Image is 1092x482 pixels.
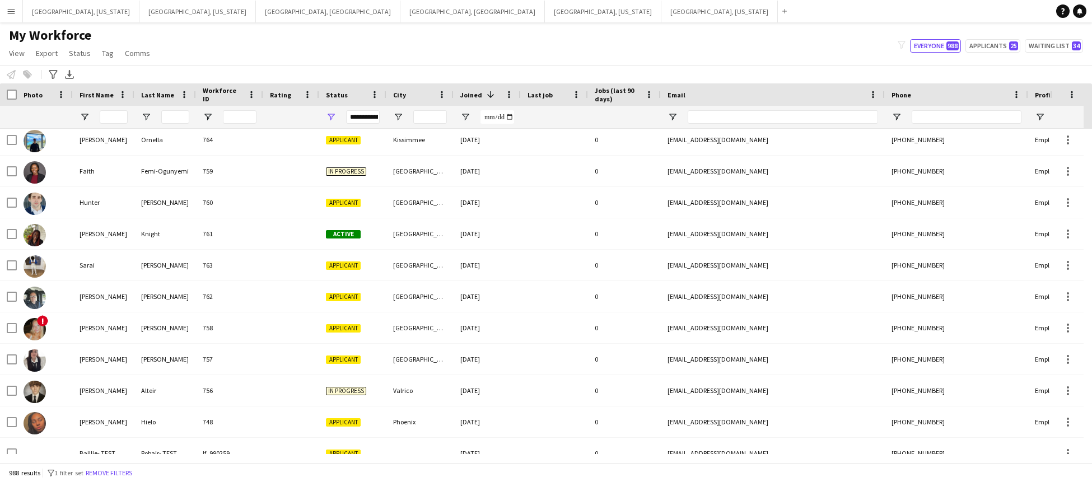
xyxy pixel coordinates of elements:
[73,250,134,280] div: Sarai
[23,1,139,22] button: [GEOGRAPHIC_DATA], [US_STATE]
[454,187,521,218] div: [DATE]
[83,467,134,479] button: Remove filters
[393,91,406,99] span: City
[400,1,545,22] button: [GEOGRAPHIC_DATA], [GEOGRAPHIC_DATA]
[134,281,196,312] div: [PERSON_NAME]
[256,1,400,22] button: [GEOGRAPHIC_DATA], [GEOGRAPHIC_DATA]
[9,27,91,44] span: My Workforce
[326,136,361,144] span: Applicant
[588,406,661,437] div: 0
[134,406,196,437] div: Hielo
[661,344,885,375] div: [EMAIL_ADDRESS][DOMAIN_NAME]
[24,412,46,434] img: Alejandra Hielo
[454,406,521,437] div: [DATE]
[454,375,521,406] div: [DATE]
[326,324,361,333] span: Applicant
[885,250,1028,280] div: [PHONE_NUMBER]
[24,130,46,152] img: Paolo Ornella
[326,293,361,301] span: Applicant
[54,469,83,477] span: 1 filter set
[661,406,885,437] div: [EMAIL_ADDRESS][DOMAIN_NAME]
[80,112,90,122] button: Open Filter Menu
[46,68,60,81] app-action-btn: Advanced filters
[460,91,482,99] span: Joined
[161,110,189,124] input: Last Name Filter Input
[661,281,885,312] div: [EMAIL_ADDRESS][DOMAIN_NAME]
[454,250,521,280] div: [DATE]
[661,187,885,218] div: [EMAIL_ADDRESS][DOMAIN_NAME]
[24,91,43,99] span: Photo
[4,46,29,60] a: View
[393,112,403,122] button: Open Filter Menu
[80,91,114,99] span: First Name
[454,312,521,343] div: [DATE]
[196,187,263,218] div: 760
[326,112,336,122] button: Open Filter Menu
[73,344,134,375] div: [PERSON_NAME]
[326,418,361,427] span: Applicant
[386,281,454,312] div: [GEOGRAPHIC_DATA]
[885,406,1028,437] div: [PHONE_NUMBER]
[24,381,46,403] img: Adam Alteir
[134,438,196,469] div: Robair- TEST
[73,406,134,437] div: [PERSON_NAME]
[73,187,134,218] div: Hunter
[326,450,361,458] span: Applicant
[386,124,454,155] div: Kissimmee
[1035,112,1045,122] button: Open Filter Menu
[965,39,1020,53] button: Applicants25
[24,349,46,372] img: Sabrina Panozzo
[196,281,263,312] div: 762
[386,218,454,249] div: [GEOGRAPHIC_DATA]
[196,438,263,469] div: lf_990259
[24,193,46,215] img: Hunter Modlin
[24,318,46,340] img: Katrina Katrina
[1035,91,1057,99] span: Profile
[912,110,1021,124] input: Phone Filter Input
[125,48,150,58] span: Comms
[661,124,885,155] div: [EMAIL_ADDRESS][DOMAIN_NAME]
[1025,39,1083,53] button: Waiting list34
[386,312,454,343] div: [GEOGRAPHIC_DATA][PERSON_NAME]
[661,218,885,249] div: [EMAIL_ADDRESS][DOMAIN_NAME]
[588,344,661,375] div: 0
[480,110,514,124] input: Joined Filter Input
[885,344,1028,375] div: [PHONE_NUMBER]
[661,375,885,406] div: [EMAIL_ADDRESS][DOMAIN_NAME]
[73,156,134,186] div: Faith
[588,124,661,155] div: 0
[270,91,291,99] span: Rating
[1009,41,1018,50] span: 25
[885,124,1028,155] div: [PHONE_NUMBER]
[454,281,521,312] div: [DATE]
[24,161,46,184] img: Faith Femi-Ogunyemi
[134,187,196,218] div: [PERSON_NAME]
[661,1,778,22] button: [GEOGRAPHIC_DATA], [US_STATE]
[326,261,361,270] span: Applicant
[24,224,46,246] img: Rachel Knight
[134,156,196,186] div: Femi-Ogunyemi
[588,187,661,218] div: 0
[460,112,470,122] button: Open Filter Menu
[1072,41,1081,50] span: 34
[661,438,885,469] div: [EMAIL_ADDRESS][DOMAIN_NAME]
[63,68,76,81] app-action-btn: Export XLSX
[196,312,263,343] div: 758
[386,344,454,375] div: [GEOGRAPHIC_DATA]
[326,230,361,238] span: Active
[37,315,48,326] span: !
[134,124,196,155] div: Ornella
[885,312,1028,343] div: [PHONE_NUMBER]
[885,375,1028,406] div: [PHONE_NUMBER]
[36,48,58,58] span: Export
[595,86,641,103] span: Jobs (last 90 days)
[73,375,134,406] div: [PERSON_NAME]
[386,187,454,218] div: [GEOGRAPHIC_DATA]
[588,281,661,312] div: 0
[73,281,134,312] div: [PERSON_NAME]
[134,312,196,343] div: [PERSON_NAME]
[196,250,263,280] div: 763
[196,124,263,155] div: 764
[454,156,521,186] div: [DATE]
[326,355,361,364] span: Applicant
